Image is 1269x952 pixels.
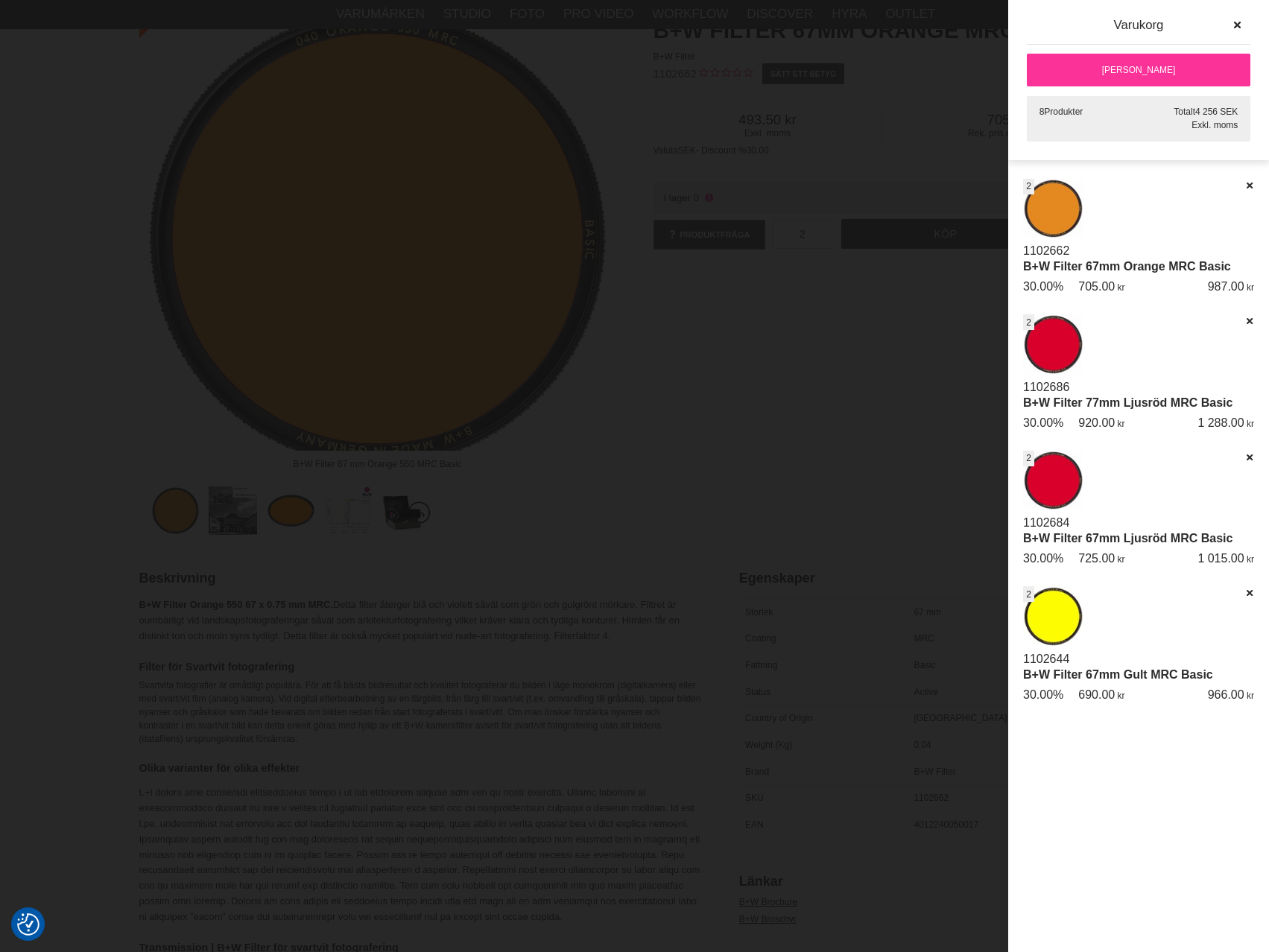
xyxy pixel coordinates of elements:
span: 987.00 [1208,280,1244,293]
img: B+W Filter 67mm Ljusröd MRC Basic [1023,451,1083,511]
button: Samtyckesinställningar [17,911,39,938]
span: 920.00 [1078,416,1115,429]
span: 966.00 [1208,688,1244,701]
a: B+W Filter 67mm Gult MRC Basic [1023,668,1213,681]
span: 30.00% [1023,688,1063,701]
span: 2 [1026,316,1031,329]
span: 2 [1026,180,1031,193]
a: B+W Filter 77mm Ljusröd MRC Basic [1023,396,1232,409]
span: 4 256 SEK [1195,107,1238,117]
span: 2 [1026,588,1031,601]
span: Produkter [1044,107,1083,117]
span: 725.00 [1078,552,1115,565]
span: 8 [1039,107,1045,117]
span: Totalt [1174,107,1195,117]
a: 1102686 [1023,381,1069,393]
span: 705.00 [1078,280,1115,293]
a: [PERSON_NAME] [1027,54,1250,86]
span: 30.00% [1023,552,1063,565]
span: 1 015.00 [1197,552,1244,565]
span: 2 [1026,451,1031,465]
img: Revisit consent button [17,913,39,936]
span: 690.00 [1078,688,1115,701]
img: B+W Filter 77mm Ljusröd MRC Basic [1023,314,1083,375]
a: 1102684 [1023,516,1069,529]
a: 1102662 [1023,244,1069,257]
a: B+W Filter 67mm Orange MRC Basic [1023,260,1231,273]
img: B+W Filter 67mm Gult MRC Basic [1023,586,1083,647]
span: Varukorg [1114,18,1164,32]
span: 30.00% [1023,416,1063,429]
a: 1102644 [1023,653,1069,665]
img: B+W Filter 67mm Orange MRC Basic [1023,179,1083,239]
span: Exkl. moms [1192,120,1238,130]
span: 1 288.00 [1197,416,1244,429]
a: B+W Filter 67mm Ljusröd MRC Basic [1023,532,1232,545]
span: 30.00% [1023,280,1063,293]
